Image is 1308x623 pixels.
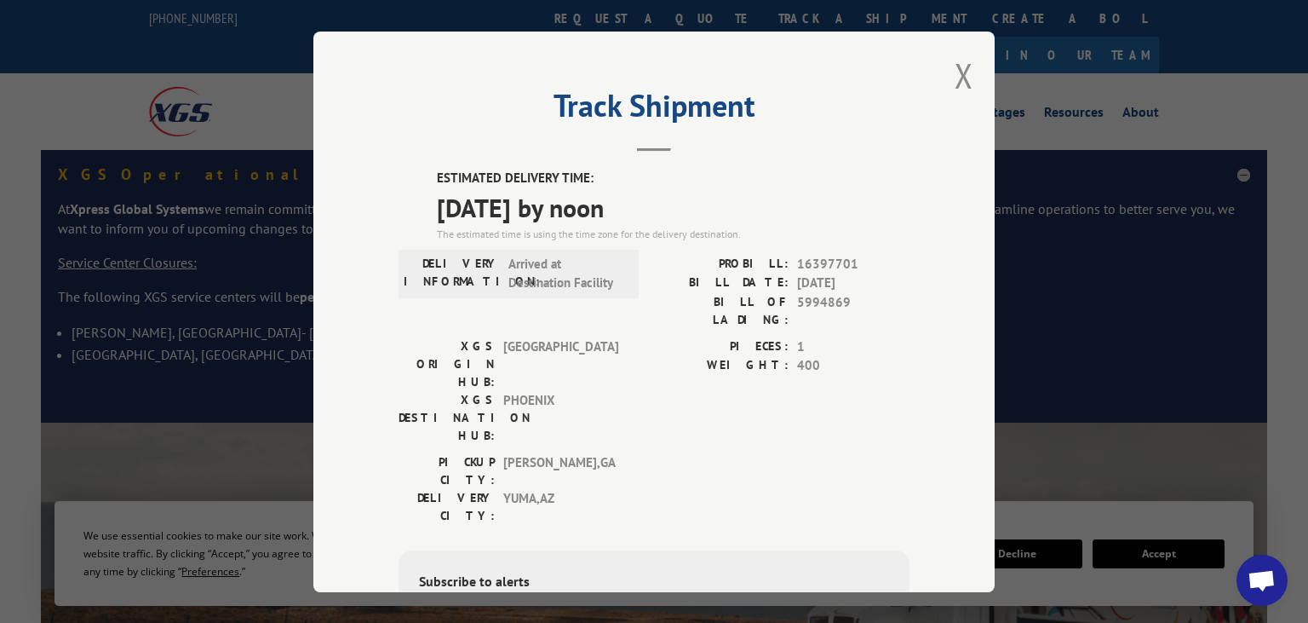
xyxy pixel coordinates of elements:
[437,187,909,226] span: [DATE] by noon
[437,226,909,241] div: The estimated time is using the time zone for the delivery destination.
[955,53,973,98] button: Close modal
[503,488,618,524] span: YUMA , AZ
[654,292,789,328] label: BILL OF LADING:
[503,390,618,444] span: PHOENIX
[437,169,909,188] label: ESTIMATED DELIVERY TIME:
[797,292,909,328] span: 5994869
[503,337,618,390] span: [GEOGRAPHIC_DATA]
[654,274,789,293] label: BILL DATE:
[419,570,889,595] div: Subscribe to alerts
[404,254,500,292] label: DELIVERY INFORMATION:
[797,274,909,293] span: [DATE]
[1236,555,1288,606] a: Open chat
[654,356,789,376] label: WEIGHT:
[399,488,495,524] label: DELIVERY CITY:
[797,337,909,356] span: 1
[399,337,495,390] label: XGS ORIGIN HUB:
[797,254,909,274] span: 16397701
[399,94,909,126] h2: Track Shipment
[503,453,618,488] span: [PERSON_NAME] , GA
[654,254,789,274] label: PROBILL:
[654,337,789,356] label: PIECES:
[399,390,495,444] label: XGS DESTINATION HUB:
[508,254,623,292] span: Arrived at Destination Facility
[797,356,909,376] span: 400
[399,453,495,488] label: PICKUP CITY:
